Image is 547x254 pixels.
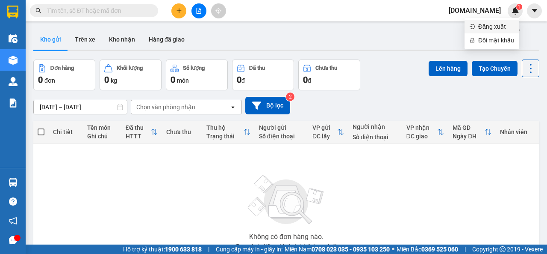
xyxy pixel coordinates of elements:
img: warehouse-icon [9,56,18,65]
img: solution-icon [9,99,18,108]
span: đ [308,77,311,84]
div: Chưa thu [166,128,198,135]
button: Bộ lọc [245,97,290,114]
button: Kho nhận [102,29,142,50]
div: ĐC lấy [312,133,337,140]
button: Tạo Chuyến [472,61,518,76]
img: warehouse-icon [9,178,18,187]
span: ⚪️ [392,248,394,251]
span: Miền Nam [285,245,390,254]
div: VP nhận [406,124,438,131]
strong: 1900 633 818 [165,246,202,253]
div: Tên món [87,124,118,131]
button: Trên xe [68,29,102,50]
div: Số lượng [183,65,205,71]
span: file-add [196,8,202,14]
span: | [208,245,209,254]
img: logo-vxr [7,6,18,18]
div: Đã thu [249,65,265,71]
div: Nhân viên [500,128,535,135]
span: đ [241,77,245,84]
div: Trạng thái [206,133,244,140]
th: Toggle SortBy [202,121,255,143]
div: Ngày ĐH [453,133,485,140]
div: Ghi chú [87,133,118,140]
span: 0 [171,75,175,85]
span: notification [9,217,17,225]
img: warehouse-icon [9,77,18,86]
span: Đăng xuất [478,22,514,31]
span: question-circle [9,197,17,206]
div: Người nhận [353,123,397,130]
button: caret-down [527,3,542,18]
th: Toggle SortBy [121,121,162,143]
span: 0 [303,75,308,85]
div: Bạn thử điều chỉnh lại bộ lọc nhé! [236,244,337,251]
div: Đã thu [126,124,150,131]
button: Chưa thu0đ [298,60,360,90]
span: caret-down [531,7,538,15]
input: Select a date range. [34,100,127,114]
img: svg+xml;base64,PHN2ZyBjbGFzcz0ibGlzdC1wbHVnX19zdmciIHhtbG5zPSJodHRwOi8vd3d3LnczLm9yZy8yMDAwL3N2Zy... [244,170,329,230]
span: copyright [500,246,506,252]
div: HTTT [126,133,150,140]
button: Hàng đã giao [142,29,191,50]
span: kg [111,77,117,84]
div: VP gửi [312,124,337,131]
span: Miền Bắc [397,245,458,254]
span: đơn [44,77,55,84]
span: Cung cấp máy in - giấy in: [216,245,282,254]
sup: 1 [516,4,522,10]
div: Thu hộ [206,124,244,131]
button: Đơn hàng0đơn [33,60,95,90]
span: lock [470,38,475,43]
div: Người gửi [259,124,304,131]
div: Chọn văn phòng nhận [136,103,195,111]
span: món [177,77,189,84]
button: Kho gửi [33,29,68,50]
div: Số điện thoại [353,134,397,140]
input: Tìm tên, số ĐT hoặc mã đơn [47,6,148,15]
button: plus [171,3,186,18]
div: Mã GD [453,124,485,131]
span: | [465,245,466,254]
span: [DOMAIN_NAME] [442,5,508,16]
strong: 0708 023 035 - 0935 103 250 [312,246,390,253]
div: Chưa thu [315,65,337,71]
button: Khối lượng0kg [100,60,162,90]
span: Đổi mật khẩu [478,36,514,45]
span: login [470,24,475,29]
div: Không có đơn hàng nào. [249,233,323,240]
div: ĐC giao [406,133,438,140]
button: Số lượng0món [166,60,228,90]
div: Số điện thoại [259,133,304,140]
div: Khối lượng [117,65,143,71]
strong: 0369 525 060 [421,246,458,253]
th: Toggle SortBy [402,121,449,143]
div: Đơn hàng [50,65,74,71]
img: icon-new-feature [512,7,519,15]
button: Lên hàng [429,61,468,76]
span: search [35,8,41,14]
button: file-add [191,3,206,18]
span: aim [215,8,221,14]
span: 1 [518,4,521,10]
span: 0 [237,75,241,85]
img: warehouse-icon [9,34,18,43]
span: message [9,236,17,244]
span: Hỗ trợ kỹ thuật: [123,245,202,254]
button: aim [211,3,226,18]
svg: open [229,104,236,111]
button: Đã thu0đ [232,60,294,90]
th: Toggle SortBy [448,121,496,143]
span: 0 [104,75,109,85]
sup: 2 [286,93,294,101]
span: 0 [38,75,43,85]
span: plus [176,8,182,14]
div: Chi tiết [53,128,79,135]
th: Toggle SortBy [308,121,348,143]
